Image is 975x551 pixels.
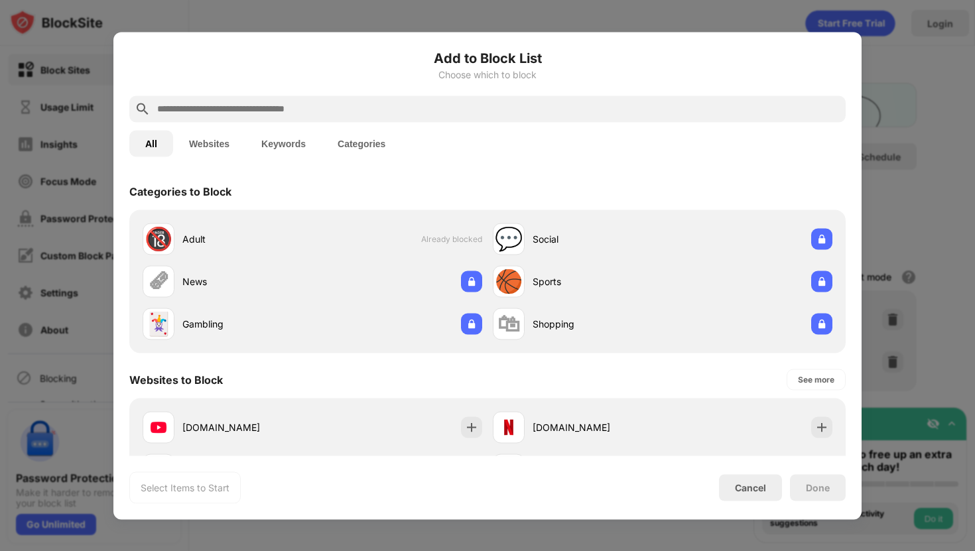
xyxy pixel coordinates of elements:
button: All [129,130,173,156]
h6: Add to Block List [129,48,846,68]
div: Cancel [735,482,766,493]
div: 🏀 [495,268,523,295]
div: 🔞 [145,225,172,253]
div: Adult [182,232,312,246]
div: 💬 [495,225,523,253]
div: Done [806,482,830,493]
button: Keywords [245,130,322,156]
button: Websites [173,130,245,156]
div: Choose which to block [129,69,846,80]
span: Already blocked [421,234,482,244]
div: 🗞 [147,268,170,295]
button: Categories [322,130,401,156]
div: 🛍 [497,310,520,337]
div: 🃏 [145,310,172,337]
div: [DOMAIN_NAME] [182,420,312,434]
div: News [182,275,312,288]
div: Websites to Block [129,373,223,386]
div: Social [533,232,663,246]
div: [DOMAIN_NAME] [533,420,663,434]
div: Shopping [533,317,663,331]
img: favicons [501,419,517,435]
div: Select Items to Start [141,481,229,494]
img: favicons [151,419,166,435]
div: Categories to Block [129,184,231,198]
div: Gambling [182,317,312,331]
img: search.svg [135,101,151,117]
div: See more [798,373,834,386]
div: Sports [533,275,663,288]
